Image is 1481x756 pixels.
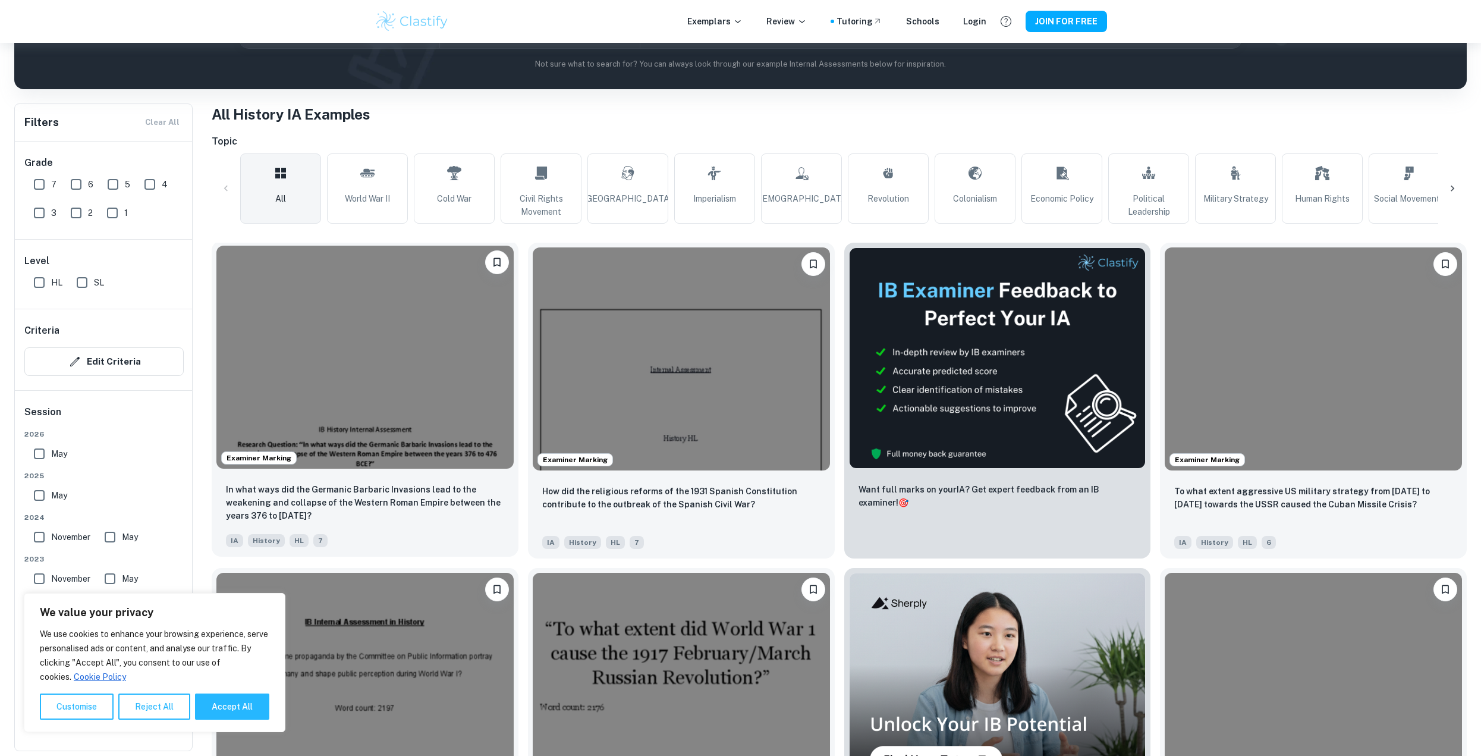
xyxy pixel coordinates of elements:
div: We value your privacy [24,593,285,732]
span: HL [51,276,62,289]
span: 2025 [24,470,184,481]
span: Social Movements [1374,192,1444,205]
img: History IA example thumbnail: In what ways did the Germanic Barbaric I [216,246,514,469]
span: May [122,572,138,585]
span: 3 [51,206,56,219]
span: May [51,447,67,460]
h6: Filters [24,114,59,131]
p: Exemplars [687,15,743,28]
span: History [564,536,601,549]
span: History [1196,536,1233,549]
span: HL [606,536,625,549]
img: Clastify logo [375,10,450,33]
h6: Level [24,254,184,268]
button: Please log in to bookmark exemplars [801,578,825,601]
p: In what ways did the Germanic Barbaric Invasions lead to the weakening and collapse of the Wester... [226,483,504,522]
span: Examiner Marking [1170,454,1244,465]
p: Review [766,15,807,28]
button: JOIN FOR FREE [1026,11,1107,32]
span: 7 [51,178,56,191]
span: Cold War [437,192,471,205]
a: Examiner MarkingPlease log in to bookmark exemplarsTo what extent aggressive US military strategy... [1160,243,1467,559]
button: Please log in to bookmark exemplars [1433,252,1457,276]
h6: Session [24,405,184,429]
a: ThumbnailWant full marks on yourIA? Get expert feedback from an IB examiner! [844,243,1151,559]
span: Human Rights [1295,192,1350,205]
span: HL [290,534,309,547]
span: November [51,572,90,585]
p: To what extent aggressive US military strategy from 1953 to 1962 towards the USSR caused the Cuba... [1174,485,1452,511]
h6: Criteria [24,324,59,338]
span: SL [94,276,104,289]
a: Login [963,15,986,28]
span: 2023 [24,554,184,564]
p: Not sure what to search for? You can always look through our example Internal Assessments below f... [24,58,1457,70]
a: Examiner MarkingPlease log in to bookmark exemplarsIn what ways did the Germanic Barbaric Invasio... [212,243,518,559]
button: Customise [40,694,114,720]
span: 6 [88,178,93,191]
span: Political Leadership [1114,192,1184,218]
span: Economic Policy [1030,192,1093,205]
span: 1 [124,206,128,219]
span: 7 [313,534,328,547]
h6: Grade [24,156,184,170]
span: 4 [162,178,168,191]
span: 2 [88,206,93,219]
button: Please log in to bookmark exemplars [485,578,509,601]
span: All [275,192,286,205]
h1: All History IA Examples [212,103,1467,125]
span: Imperialism [693,192,736,205]
span: Civil Rights Movement [506,192,576,218]
span: 6 [1262,536,1276,549]
a: Schools [906,15,939,28]
button: Reject All [118,694,190,720]
img: History IA example thumbnail: To what extent aggressive US military st [1165,247,1462,470]
span: November [51,531,90,544]
span: 🎯 [898,498,908,507]
h6: Topic [212,134,1467,149]
span: 2026 [24,429,184,440]
a: Cookie Policy [73,672,127,682]
span: World War II [345,192,390,205]
span: Examiner Marking [538,454,612,465]
p: We use cookies to enhance your browsing experience, serve personalised ads or content, and analys... [40,627,269,684]
button: Help and Feedback [996,11,1016,32]
p: We value your privacy [40,606,269,620]
button: Please log in to bookmark exemplars [485,250,509,274]
button: Please log in to bookmark exemplars [1433,578,1457,601]
button: Please log in to bookmark exemplars [801,252,825,276]
span: Colonialism [953,192,997,205]
img: Thumbnail [849,247,1146,469]
span: May [122,531,138,544]
span: IA [1174,536,1191,549]
span: 5 [125,178,130,191]
button: Edit Criteria [24,347,184,376]
span: IA [542,536,559,549]
span: IA [226,534,243,547]
span: HL [1238,536,1257,549]
a: Examiner MarkingPlease log in to bookmark exemplarsHow did the religious reforms of the 1931 Span... [528,243,835,559]
a: Tutoring [837,15,882,28]
span: 2024 [24,512,184,523]
span: History [248,534,285,547]
img: History IA example thumbnail: How did the religious reforms of the 193 [533,247,830,470]
span: Military Strategy [1203,192,1268,205]
span: May [51,489,67,502]
button: Accept All [195,694,269,720]
p: Want full marks on your IA ? Get expert feedback from an IB examiner! [859,483,1137,509]
span: [DEMOGRAPHIC_DATA] [754,192,849,205]
span: Revolution [867,192,909,205]
span: [GEOGRAPHIC_DATA] [584,192,672,205]
span: Examiner Marking [222,453,296,463]
p: How did the religious reforms of the 1931 Spanish Constitution contribute to the outbreak of the ... [542,485,820,511]
span: 7 [630,536,644,549]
